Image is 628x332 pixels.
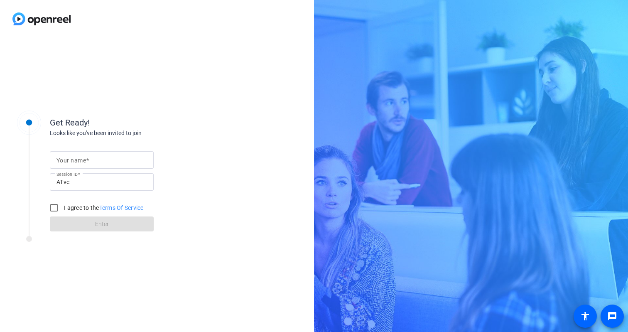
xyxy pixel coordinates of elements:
mat-icon: message [607,311,617,321]
label: I agree to the [62,204,144,212]
div: Looks like you've been invited to join [50,129,216,138]
mat-label: Your name [56,157,86,164]
mat-label: Session ID [56,172,78,177]
mat-icon: accessibility [580,311,590,321]
a: Terms Of Service [99,204,144,211]
div: Get Ready! [50,116,216,129]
